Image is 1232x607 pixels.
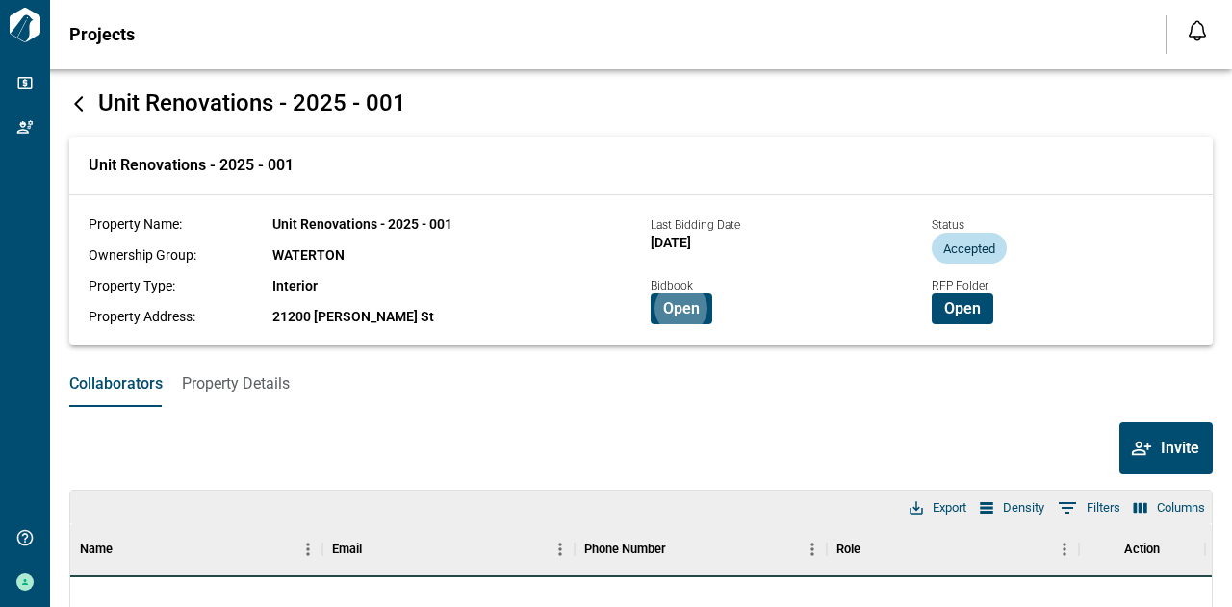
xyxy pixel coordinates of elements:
[89,247,196,263] span: Ownership Group:
[50,361,1232,407] div: base tabs
[651,298,712,316] a: Open
[70,522,322,576] div: Name
[798,535,827,564] button: Menu
[932,279,988,292] span: RFP Folder
[89,216,182,232] span: Property Name:
[1050,535,1079,564] button: Menu
[69,374,163,393] span: Collaborators
[272,278,318,293] span: Interior
[294,535,322,564] button: Menu
[575,522,827,576] div: Phone Number
[944,299,981,318] span: Open
[80,522,113,576] div: Name
[860,536,887,563] button: Sort
[1079,522,1205,576] div: Action
[651,279,693,292] span: Bidbook
[1129,495,1210,520] button: Select columns
[932,218,964,232] span: Status
[651,235,691,250] span: [DATE]
[182,374,290,393] span: Property Details
[584,522,666,576] div: Phone Number
[89,278,175,293] span: Property Type:
[89,156,294,175] span: Unit Renovations - 2025 - 001
[1124,522,1160,576] div: Action
[69,25,135,44] span: Projects
[272,247,345,263] span: WATERTON
[663,299,700,318] span: Open
[322,522,575,576] div: Email
[905,495,971,520] button: Export
[651,218,740,232] span: Last Bidding Date
[113,536,140,563] button: Sort
[362,536,389,563] button: Sort
[651,293,712,324] button: Open
[98,89,406,116] span: Unit Renovations - 2025 - 001
[932,241,1007,256] span: Accepted
[932,293,993,324] button: Open
[89,309,195,324] span: Property Address:
[1161,439,1199,458] span: Invite
[272,309,434,324] span: 21200 [PERSON_NAME] St
[827,522,1079,576] div: Role
[932,298,993,316] a: Open
[546,535,575,564] button: Menu
[666,536,693,563] button: Sort
[836,522,860,576] div: Role
[975,495,1049,520] button: Density
[1053,493,1125,523] button: Show filters
[332,522,362,576] div: Email
[1119,422,1213,474] button: Invite
[1182,15,1213,46] button: Open notification feed
[272,216,452,232] span: Unit Renovations - 2025 - 001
